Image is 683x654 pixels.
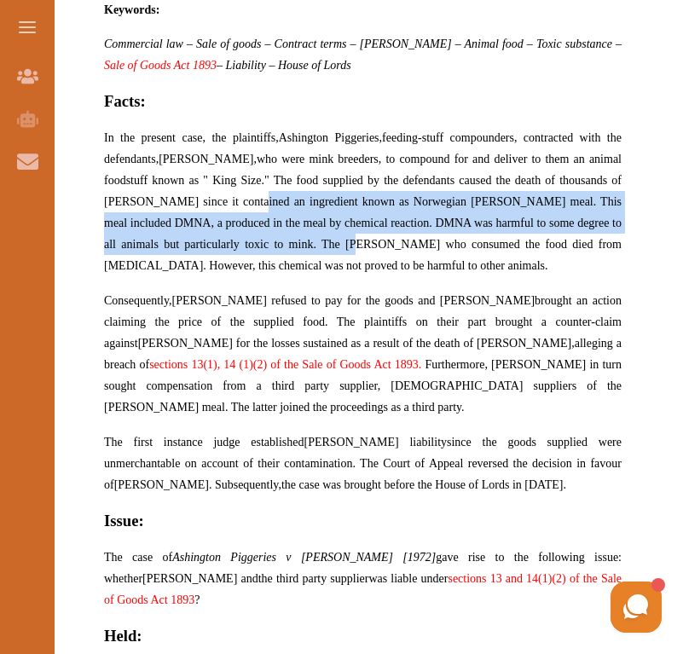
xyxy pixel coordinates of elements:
[104,38,622,50] span: Commercial law – Sale of goods – Contract terms – [PERSON_NAME] – Animal food – Toxic substance –
[281,478,566,491] span: the case was brought before the House of Lords in [DATE].
[217,59,351,72] span: – Liability – House of Lords
[279,131,382,144] span: Ashington Piggeries,
[142,572,258,585] span: [PERSON_NAME] and
[104,627,142,645] strong: Held:
[104,3,159,16] strong: Keywords:
[274,577,666,637] iframe: HelpCrunch
[104,294,172,307] span: Consequently,
[138,337,575,350] span: [PERSON_NAME] for the losses sustained as a result of the death of [PERSON_NAME],
[368,572,448,585] span: was liable under
[114,478,281,491] span: [PERSON_NAME]. Subsequently,
[104,153,622,272] span: who were mink breeders, to compound for and deliver to them an animal foodstuff known as " King S...
[104,59,217,72] a: Sale of Goods Act 1893
[172,294,535,307] span: [PERSON_NAME] refused to pay for the goods and [PERSON_NAME]
[159,153,257,165] span: [PERSON_NAME],
[104,131,279,144] span: In the present case, the plaintiffs,
[104,358,622,414] span: Furthermore, [PERSON_NAME] in turn sought compensation from a third party supplier, [DEMOGRAPHIC_...
[104,436,622,491] span: since the goods supplied were unmerchantable on account of their contamination. The Court of Appe...
[172,551,436,564] em: Ashington Piggeries v [PERSON_NAME] [1972]
[149,358,421,371] a: sections 13(1), 14 (1)(2) of the Sale of Goods Act 1893.
[104,551,622,585] span: The case of gave rise to the following issue: whether
[104,436,304,449] span: The first instance judge established
[104,512,144,530] strong: Issue:
[104,92,146,110] strong: Facts:
[258,572,369,585] span: the third party supplier
[104,294,622,350] span: brought an action claiming the price of the supplied food. The plaintiffs on their part brought a...
[304,436,448,449] span: [PERSON_NAME] liability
